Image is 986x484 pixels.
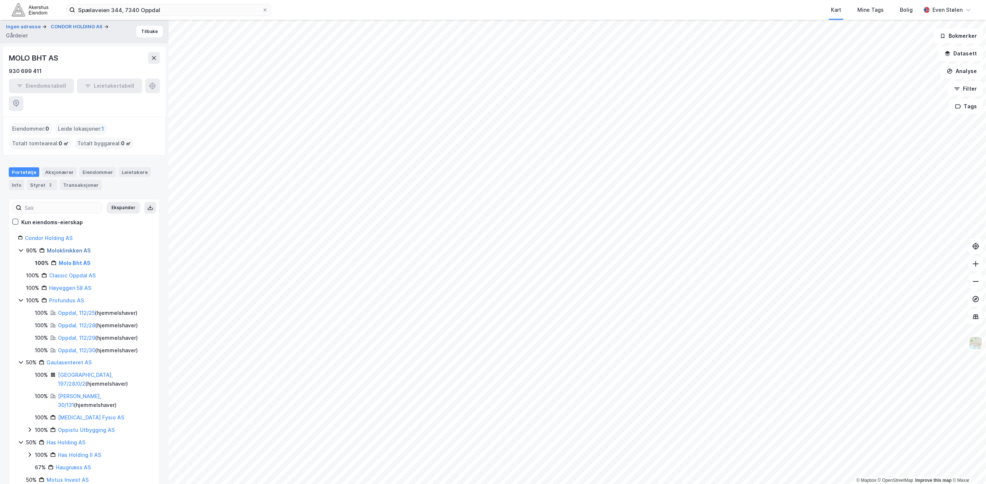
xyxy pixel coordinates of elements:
div: 50% [26,438,37,447]
button: Datasett [938,46,983,61]
div: Kart [831,6,841,14]
div: Info [9,180,24,190]
a: Gaulasenteret AS [47,359,92,365]
div: 90% [26,246,37,255]
a: Mapbox [856,478,876,483]
div: ( hjemmelshaver ) [58,334,138,342]
div: Mine Tags [857,6,884,14]
button: Ingen adresse [6,23,42,30]
button: Analyse [941,64,983,79]
div: Kontrollprogram for chat [949,449,986,484]
div: 100% [35,371,48,379]
button: CONDOR HOLDING AS [51,23,104,30]
div: 100% [35,309,48,317]
div: Portefølje [9,167,39,177]
a: OpenStreetMap [878,478,913,483]
button: Tags [949,99,983,114]
a: Has Holding AS [47,439,85,445]
div: 100% [26,284,39,292]
div: ( hjemmelshaver ) [58,371,151,388]
span: 0 ㎡ [59,139,69,148]
a: Classic Oppdal AS [49,272,96,279]
a: [GEOGRAPHIC_DATA], 197/28/0/2 [58,372,113,387]
div: 100% [35,451,48,459]
a: Oppdal, 112/29 [58,335,95,341]
button: Filter [948,81,983,96]
div: Kun eiendoms-eierskap [21,218,83,227]
div: Eiendommer : [9,123,52,135]
div: 100% [26,296,39,305]
div: 100% [35,346,48,355]
iframe: Chat Widget [949,449,986,484]
div: 100% [35,321,48,330]
div: 100% [26,271,39,280]
div: Bolig [900,6,913,14]
a: Høyeggen 58 AS [49,285,91,291]
div: Gårdeier [6,31,28,40]
a: Motus Invest AS [47,477,89,483]
a: Oppdal, 112/25 [58,310,95,316]
a: Oppistu Utbygging AS [58,427,115,433]
div: Aksjonærer [42,167,77,177]
div: Styret [27,180,57,190]
span: 1 [102,124,104,133]
input: Søk på adresse, matrikkel, gårdeiere, leietakere eller personer [75,4,262,15]
div: Leide lokasjoner : [55,123,107,135]
button: Ekspander [107,202,140,214]
div: Totalt byggareal : [74,138,134,149]
div: 100% [35,426,48,434]
a: Profundus AS [49,297,84,303]
div: ( hjemmelshaver ) [58,392,151,410]
a: Molo Bht AS [59,260,91,266]
button: Tilbake [136,26,163,37]
span: 0 ㎡ [121,139,131,148]
div: Totalt tomteareal : [9,138,71,149]
div: 50% [26,358,37,367]
div: Transaksjoner [60,180,102,190]
div: 2 [47,181,54,189]
div: 67% [35,463,46,472]
div: Leietakere [119,167,151,177]
img: akershus-eiendom-logo.9091f326c980b4bce74ccdd9f866810c.svg [12,3,48,16]
div: ( hjemmelshaver ) [58,346,138,355]
div: 100% [35,392,48,401]
div: 100% [35,413,48,422]
button: Bokmerker [934,29,983,43]
div: Eiendommer [80,167,116,177]
a: Haugnæss AS [56,464,91,470]
a: Oppdal, 112/28 [58,322,95,328]
div: 930 699 411 [9,67,42,76]
a: [PERSON_NAME], 30/131 [58,393,101,408]
a: [MEDICAL_DATA] Fysio AS [58,414,124,421]
img: Z [969,336,983,350]
div: 100% [35,259,49,268]
a: Moloklinikken AS [47,247,91,254]
div: 100% [35,334,48,342]
a: Condor Holding AS [25,235,73,241]
input: Søk [22,202,102,213]
div: ( hjemmelshaver ) [58,321,138,330]
a: Improve this map [915,478,952,483]
span: 0 [45,124,49,133]
div: Even Stølen [932,6,963,14]
a: Has Holding II AS [58,452,101,458]
div: ( hjemmelshaver ) [58,309,137,317]
div: MOLO BHT AS [9,52,60,64]
a: Oppdal, 112/30 [58,347,95,353]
